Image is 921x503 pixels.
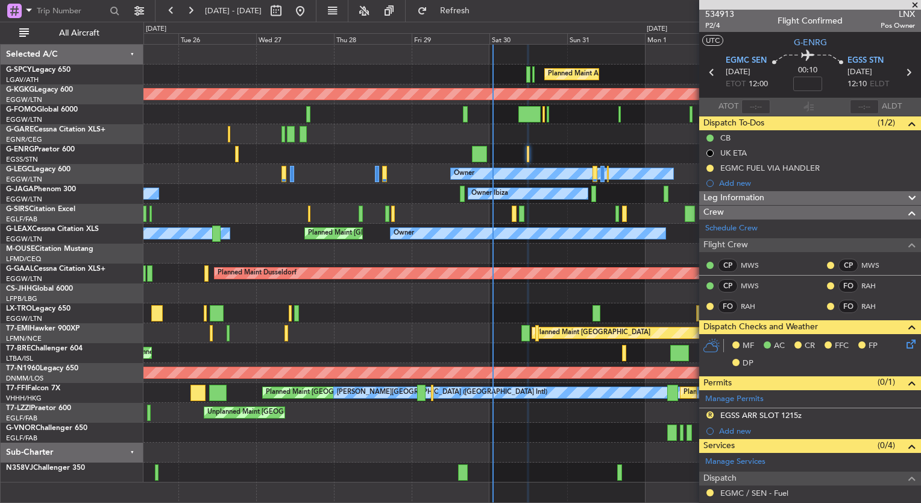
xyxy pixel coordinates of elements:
span: EGSS STN [847,55,884,67]
span: ELDT [870,78,889,90]
span: N358VJ [6,464,33,472]
a: T7-LZZIPraetor 600 [6,405,71,412]
a: LFMN/NCE [6,334,42,343]
span: DP [743,358,753,370]
div: Add new [719,178,915,188]
span: FP [869,340,878,352]
span: M-OUSE [6,245,35,253]
a: G-KGKGLegacy 600 [6,86,73,93]
a: T7-BREChallenger 604 [6,345,83,352]
div: Planned Maint [GEOGRAPHIC_DATA] ([GEOGRAPHIC_DATA] Intl) [266,384,467,402]
span: G-FOMO [6,106,37,113]
div: UK ETA [720,148,747,158]
span: FFC [835,340,849,352]
div: EGMC FUEL VIA HANDLER [720,163,820,173]
span: G-ENRG [6,146,34,153]
span: Dispatch [703,472,737,486]
span: 12:00 [749,78,768,90]
span: [DATE] [847,66,872,78]
span: 00:10 [798,65,817,77]
a: EGLF/FAB [6,215,37,224]
a: N358VJChallenger 350 [6,464,85,472]
a: LFMD/CEQ [6,255,41,264]
span: AC [774,340,785,352]
a: G-SPCYLegacy 650 [6,66,71,74]
span: LX-TRO [6,305,32,312]
div: Unplanned Maint [GEOGRAPHIC_DATA] ([GEOGRAPHIC_DATA]) [207,403,406,422]
a: EGLF/FAB [6,414,37,423]
span: All Aircraft [31,29,127,37]
div: CP [838,259,858,272]
a: CS-JHHGlobal 6000 [6,285,73,293]
span: Services [703,439,735,453]
span: Refresh [430,7,480,15]
a: G-ENRGPraetor 600 [6,146,75,153]
span: Leg Information [703,191,764,205]
a: EGGW/LTN [6,274,42,283]
span: G-LEAX [6,226,32,233]
a: Manage Permits [705,393,764,405]
span: EGMC SEN [726,55,767,67]
a: Manage Services [705,456,765,468]
span: ALDT [882,101,902,113]
span: (1/2) [878,116,895,129]
span: G-SIRS [6,206,29,213]
div: FO [838,279,858,293]
span: Crew [703,206,724,220]
span: G-JAGA [6,186,34,193]
a: T7-N1960Legacy 650 [6,365,78,372]
span: Pos Owner [881,21,915,31]
a: LGAV/ATH [6,75,39,84]
a: G-LEAXCessna Citation XLS [6,226,99,233]
span: 12:10 [847,78,867,90]
a: M-OUSECitation Mustang [6,245,93,253]
span: G-VNOR [6,425,36,432]
a: LTBA/ISL [6,354,33,363]
a: VHHH/HKG [6,394,42,403]
a: EGGW/LTN [6,95,42,104]
div: FO [838,300,858,313]
div: Planned Maint Dusseldorf [218,264,297,282]
a: G-GAALCessna Citation XLS+ [6,265,105,273]
a: G-FOMOGlobal 6000 [6,106,78,113]
a: T7-EMIHawker 900XP [6,325,80,332]
a: EGLF/FAB [6,434,37,443]
a: Schedule Crew [705,223,758,235]
button: Refresh [412,1,484,21]
span: ATOT [718,101,738,113]
div: [DATE] [146,24,166,34]
span: 534913 [705,8,734,21]
span: ETOT [726,78,746,90]
span: [DATE] [726,66,750,78]
div: [PERSON_NAME][GEOGRAPHIC_DATA] ([GEOGRAPHIC_DATA] Intl) [337,384,547,402]
a: T7-FFIFalcon 7X [6,385,60,392]
span: Flight Crew [703,238,748,252]
span: G-KGKG [6,86,34,93]
span: G-GAAL [6,265,34,273]
span: Dispatch To-Dos [703,116,764,130]
a: MWS [741,260,768,271]
span: CS-JHH [6,285,32,293]
div: Thu 28 [334,33,412,44]
div: Flight Confirmed [778,14,843,27]
div: EGSS ARR SLOT 1215z [720,410,802,420]
a: G-LEGCLegacy 600 [6,166,71,173]
button: All Aircraft [13,24,131,43]
span: (0/1) [878,376,895,388]
span: P2/4 [705,21,734,31]
a: EGGW/LTN [6,195,42,204]
a: LX-TROLegacy 650 [6,305,71,312]
div: CB [720,133,731,143]
span: T7-BRE [6,345,31,352]
div: Planned Maint [GEOGRAPHIC_DATA] ([GEOGRAPHIC_DATA] Intl) [684,384,885,402]
div: Mon 1 [645,33,723,44]
div: Sun 31 [567,33,645,44]
span: Permits [703,376,732,390]
span: LNX [881,8,915,21]
a: RAH [861,280,888,291]
div: Fri 29 [412,33,489,44]
span: G-GARE [6,126,34,133]
a: EGGW/LTN [6,115,42,124]
input: --:-- [741,100,770,114]
span: [DATE] - [DATE] [205,5,262,16]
